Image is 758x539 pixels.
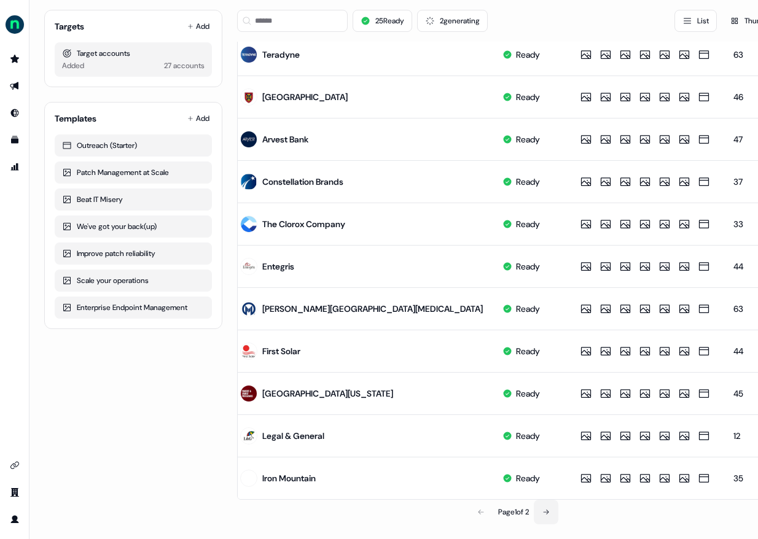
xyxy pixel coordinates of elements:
[516,387,540,400] div: Ready
[5,157,25,177] a: Go to attribution
[5,483,25,502] a: Go to team
[5,456,25,475] a: Go to integrations
[674,10,717,32] button: List
[498,506,529,518] div: Page 1 of 2
[262,91,348,103] div: [GEOGRAPHIC_DATA]
[516,345,540,357] div: Ready
[262,430,324,442] div: Legal & General
[62,166,205,179] div: Patch Management at Scale
[62,139,205,152] div: Outreach (Starter)
[5,49,25,69] a: Go to prospects
[516,218,540,230] div: Ready
[516,133,540,145] div: Ready
[516,91,540,103] div: Ready
[62,47,205,60] div: Target accounts
[417,10,488,32] button: 2generating
[516,176,540,188] div: Ready
[185,110,212,127] button: Add
[262,176,343,188] div: Constellation Brands
[262,345,300,357] div: First Solar
[62,274,205,287] div: Scale your operations
[185,18,212,35] button: Add
[353,10,412,32] button: 25Ready
[55,112,96,125] div: Templates
[62,220,205,233] div: We've got your back(up)
[164,60,205,72] div: 27 accounts
[62,301,205,314] div: Enterprise Endpoint Management
[516,48,540,61] div: Ready
[516,430,540,442] div: Ready
[5,130,25,150] a: Go to templates
[262,218,345,230] div: The Clorox Company
[62,193,205,206] div: Beat IT Misery
[262,260,294,273] div: Entegris
[516,260,540,273] div: Ready
[516,303,540,315] div: Ready
[516,472,540,484] div: Ready
[262,472,316,484] div: Iron Mountain
[262,133,308,145] div: Arvest Bank
[55,20,84,33] div: Targets
[62,60,84,72] div: Added
[5,510,25,529] a: Go to profile
[262,48,300,61] div: Teradyne
[5,103,25,123] a: Go to Inbound
[62,247,205,260] div: Improve patch reliability
[262,387,393,400] div: [GEOGRAPHIC_DATA][US_STATE]
[262,303,483,315] div: [PERSON_NAME][GEOGRAPHIC_DATA][MEDICAL_DATA]
[5,76,25,96] a: Go to outbound experience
